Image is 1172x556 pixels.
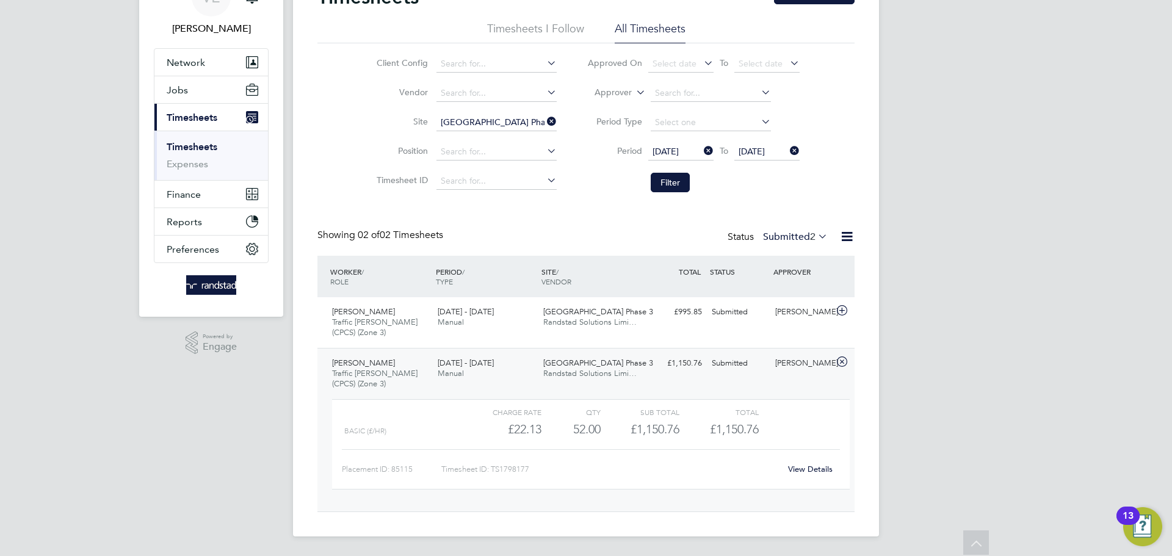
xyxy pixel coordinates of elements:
span: Finance [167,189,201,200]
label: Timesheet ID [373,175,428,186]
span: / [556,267,559,276]
div: Status [728,229,830,246]
span: / [462,267,465,276]
label: Period Type [587,116,642,127]
div: Charge rate [463,405,541,419]
div: Timesheet ID: TS1798177 [441,460,780,479]
div: APPROVER [770,261,834,283]
span: [GEOGRAPHIC_DATA] Phase 3 [543,306,653,317]
label: Approver [577,87,632,99]
div: QTY [541,405,601,419]
span: [PERSON_NAME] [332,306,395,317]
div: £1,150.76 [601,419,679,439]
span: [DATE] [653,146,679,157]
div: STATUS [707,261,770,283]
span: [PERSON_NAME] [332,358,395,368]
span: Randstad Solutions Limi… [543,368,637,378]
span: VENDOR [541,276,571,286]
span: Reports [167,216,202,228]
label: Site [373,116,428,127]
span: To [716,143,732,159]
div: 13 [1123,516,1134,532]
span: [DATE] [739,146,765,157]
a: Timesheets [167,141,217,153]
div: [PERSON_NAME] [770,353,834,374]
div: £22.13 [463,419,541,439]
button: Preferences [154,236,268,262]
button: Finance [154,181,268,208]
div: PERIOD [433,261,538,292]
input: Search for... [651,85,771,102]
label: Period [587,145,642,156]
label: Submitted [763,231,828,243]
label: Vendor [373,87,428,98]
img: randstad-logo-retina.png [186,275,237,295]
div: £1,150.76 [643,353,707,374]
li: Timesheets I Follow [487,21,584,43]
a: Powered byEngage [186,331,237,355]
div: Showing [317,229,446,242]
span: 02 Timesheets [358,229,443,241]
button: Filter [651,173,690,192]
a: Expenses [167,158,208,170]
div: Placement ID: 85115 [342,460,441,479]
input: Search for... [436,56,557,73]
input: Search for... [436,143,557,161]
span: Jobs [167,84,188,96]
span: / [361,267,364,276]
span: Traffic [PERSON_NAME] (CPCS) (Zone 3) [332,368,418,389]
span: Manual [438,317,464,327]
span: Engage [203,342,237,352]
input: Search for... [436,114,557,131]
span: [GEOGRAPHIC_DATA] Phase 3 [543,358,653,368]
span: Basic (£/HR) [344,427,386,435]
span: £1,150.76 [710,422,759,436]
span: Preferences [167,244,219,255]
label: Approved On [587,57,642,68]
span: Powered by [203,331,237,342]
span: TYPE [436,276,453,286]
span: ROLE [330,276,349,286]
span: Timesheets [167,112,217,123]
div: Submitted [707,353,770,374]
label: Client Config [373,57,428,68]
span: Randstad Solutions Limi… [543,317,637,327]
input: Search for... [436,85,557,102]
button: Timesheets [154,104,268,131]
button: Open Resource Center, 13 new notifications [1123,507,1162,546]
div: Total [679,405,758,419]
div: WORKER [327,261,433,292]
input: Select one [651,114,771,131]
span: Network [167,57,205,68]
div: Submitted [707,302,770,322]
span: Vicky Egan [154,21,269,36]
span: Select date [739,58,783,69]
div: [PERSON_NAME] [770,302,834,322]
span: [DATE] - [DATE] [438,306,494,317]
span: Select date [653,58,696,69]
div: Sub Total [601,405,679,419]
span: 2 [810,231,816,243]
span: Manual [438,368,464,378]
div: SITE [538,261,644,292]
button: Reports [154,208,268,235]
span: Traffic [PERSON_NAME] (CPCS) (Zone 3) [332,317,418,338]
div: Timesheets [154,131,268,180]
li: All Timesheets [615,21,685,43]
span: [DATE] - [DATE] [438,358,494,368]
a: Go to home page [154,275,269,295]
button: Jobs [154,76,268,103]
input: Search for... [436,173,557,190]
span: 02 of [358,229,380,241]
div: 52.00 [541,419,601,439]
button: Network [154,49,268,76]
div: £995.85 [643,302,707,322]
span: TOTAL [679,267,701,276]
span: To [716,55,732,71]
a: View Details [788,464,833,474]
label: Position [373,145,428,156]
